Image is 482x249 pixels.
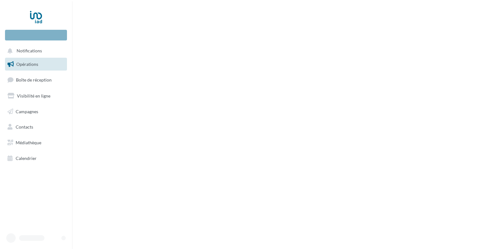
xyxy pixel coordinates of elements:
[16,140,41,145] span: Médiathèque
[16,156,37,161] span: Calendrier
[4,152,68,165] a: Calendrier
[4,136,68,149] a: Médiathèque
[16,109,38,114] span: Campagnes
[4,73,68,87] a: Boîte de réception
[16,124,33,130] span: Contacts
[4,89,68,103] a: Visibilité en ligne
[16,77,52,82] span: Boîte de réception
[17,93,50,98] span: Visibilité en ligne
[5,30,67,40] div: Nouvelle campagne
[4,105,68,118] a: Campagnes
[17,48,42,54] span: Notifications
[16,61,38,67] span: Opérations
[4,58,68,71] a: Opérations
[4,120,68,134] a: Contacts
